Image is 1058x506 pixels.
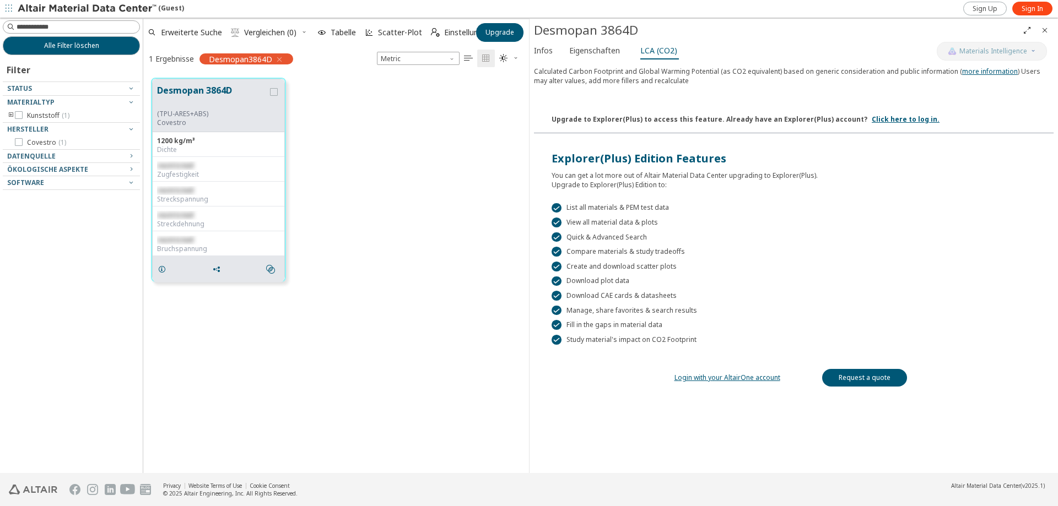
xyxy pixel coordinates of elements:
[149,53,194,64] div: 1 Ergebnisse
[3,176,140,189] button: Software
[62,111,69,120] span: ( 1 )
[495,50,523,67] button: Theme
[534,90,1054,231] img: Paywall-GWP-dark
[58,138,66,147] span: ( 1 )
[872,248,940,258] a: Click here to log in.
[951,482,1045,489] div: (v2025.1)
[552,395,1036,405] div: Create and download scatter plots
[552,469,562,478] div: 
[266,265,275,274] i: 
[552,410,562,420] div: 
[1036,21,1054,39] button: Close
[431,28,440,37] i: 
[552,469,1036,478] div: Study material's impact on CO2 Footprint
[534,21,1018,39] div: Desmopan 3864D
[3,55,36,81] div: Filter
[157,170,280,179] div: Zugfestigkeit
[552,410,1036,420] div: Download plot data
[157,186,193,195] span: restricted
[377,52,460,65] span: Metric
[7,84,32,93] span: Status
[485,28,514,37] span: Upgrade
[552,439,562,449] div: 
[27,111,69,120] span: Kunststoff
[44,41,99,50] span: Alle Filter löschen
[464,54,473,63] i: 
[153,258,176,280] button: Details
[3,82,140,95] button: Status
[552,337,562,347] div: 
[552,454,1036,464] div: Fill in the gaps in material data
[261,258,284,280] button: Similar search
[552,425,1036,434] div: Download CAE cards & datasheets
[552,285,1036,300] div: Explorer(Plus) Edition Features
[499,54,508,63] i: 
[959,47,1027,56] span: Materials Intelligence
[948,47,957,56] img: AI Copilot
[1018,21,1036,39] button: Full Screen
[552,380,1036,390] div: Compare materials & study tradeoffs
[552,337,1036,347] div: List all materials & PEM test data
[552,200,1036,217] p: Explorer(Plus) Edition
[378,29,422,36] span: Scatter-Plot
[163,489,298,497] div: © 2025 Altair Engineering, Inc. All Rights Reserved.
[552,380,562,390] div: 
[552,395,562,405] div: 
[1012,2,1052,15] a: Sign In
[552,366,1036,376] div: Quick & Advanced Search
[552,439,1036,449] div: Manage, share favorites & search results
[7,151,56,161] span: Datenquelle
[157,210,193,220] span: restricted
[157,195,280,204] div: Streckspannung
[331,29,356,36] span: Tabelle
[552,184,1036,200] p: Upgrade to
[7,124,48,134] span: Hersteller
[143,70,529,473] div: grid
[3,96,140,109] button: Materialtyp
[552,300,1036,323] div: You can get a lot more out of Altair Material Data Center upgrading to Explorer(Plus). Upgrade to...
[157,84,268,110] button: Desmopan 3864D
[157,244,280,253] div: Bruchspannung
[477,50,495,67] button: Tile View
[3,150,140,163] button: Datenquelle
[951,482,1021,489] span: Altair Material Data Center
[962,67,1018,76] a: more information
[973,4,997,13] span: Sign Up
[161,29,222,36] span: Erweiterte Suche
[157,118,268,127] p: Covestro
[937,42,1047,61] button: AI CopilotMaterials Intelligence
[569,42,620,59] span: Eigenschaften
[482,54,490,63] i: 
[18,3,184,14] div: (Guest)
[552,351,1036,361] div: View all material data & plots
[188,482,242,489] a: Website Terms of Use
[157,145,280,154] div: Dichte
[157,110,268,118] div: (TPU-ARES+ABS)
[163,482,181,489] a: Privacy
[640,42,677,59] span: LCA (CO2)
[552,425,562,434] div: 
[9,485,57,494] img: Altair Engineering
[250,482,290,489] a: Cookie Consent
[552,244,867,258] div: Upgrade to Explorer(Plus) to access this feature. Already have an Explorer(Plus) account?
[3,163,140,176] button: Ökologische Aspekte
[157,220,280,228] div: Streckdehnung
[552,454,562,464] div: 
[3,123,140,136] button: Hersteller
[476,23,523,42] button: Upgrade
[1022,4,1043,13] span: Sign In
[7,97,55,107] span: Materialtyp
[27,138,66,147] span: Covestro
[377,52,460,65] div: Unit System
[231,28,240,37] i: 
[3,36,140,55] button: Alle Filter löschen
[534,67,1054,90] div: Calculated Carbon Footprint and Global Warming Potential (as CO2 equivalent) based on generic con...
[207,258,230,280] button: Share
[157,235,193,244] span: restricted
[244,29,296,36] span: Vergleichen (0)
[552,366,562,376] div: 
[460,50,477,67] button: Table View
[157,137,280,145] div: 1200 kg/m³
[552,351,562,361] div: 
[18,3,158,14] img: Altair Material Data Center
